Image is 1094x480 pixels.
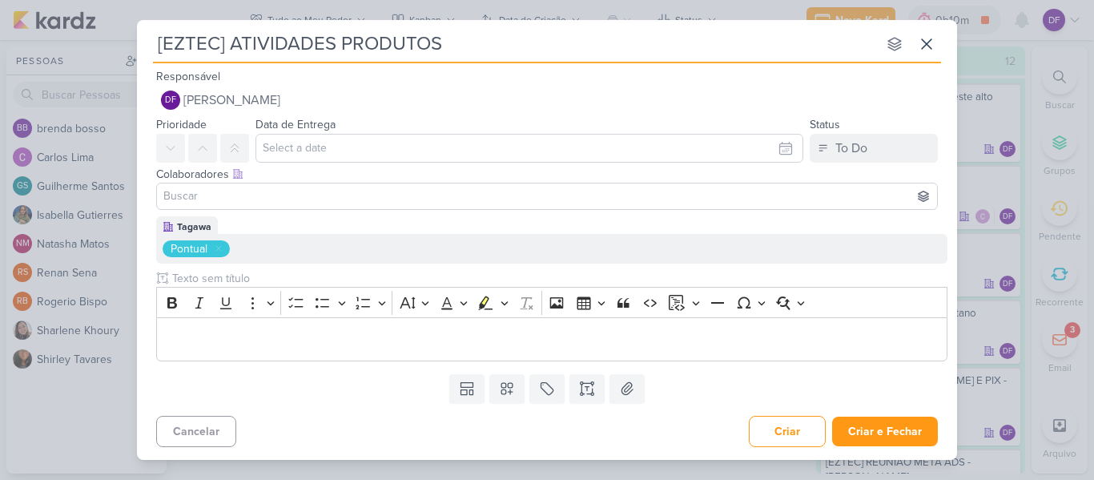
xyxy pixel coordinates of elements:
[169,270,947,287] input: Texto sem título
[161,91,180,110] div: Diego Freitas
[156,86,938,115] button: DF [PERSON_NAME]
[156,287,947,318] div: Editor toolbar
[255,134,803,163] input: Select a date
[832,417,938,446] button: Criar e Fechar
[156,70,220,83] label: Responsável
[171,240,207,257] div: Pontual
[177,220,211,234] div: Tagawa
[810,118,840,131] label: Status
[835,139,867,158] div: To Do
[153,30,877,58] input: Kard Sem Título
[156,166,938,183] div: Colaboradores
[255,118,336,131] label: Data de Entrega
[160,187,934,206] input: Buscar
[810,134,938,163] button: To Do
[749,416,826,447] button: Criar
[165,96,176,105] p: DF
[156,416,236,447] button: Cancelar
[156,317,947,361] div: Editor editing area: main
[183,91,280,110] span: [PERSON_NAME]
[156,118,207,131] label: Prioridade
